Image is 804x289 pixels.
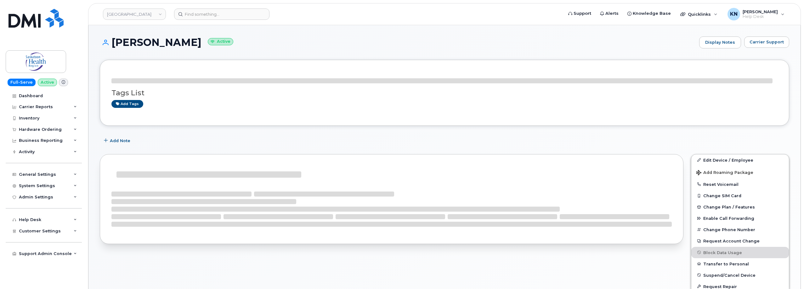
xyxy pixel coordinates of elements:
[703,205,755,209] span: Change Plan / Features
[691,224,789,235] button: Change Phone Number
[691,190,789,201] button: Change SIM Card
[703,273,756,277] span: Suspend/Cancel Device
[111,100,143,108] a: Add tags
[691,270,789,281] button: Suspend/Cancel Device
[699,36,741,48] a: Display Notes
[696,170,753,176] span: Add Roaming Package
[703,216,754,221] span: Enable Call Forwarding
[691,201,789,213] button: Change Plan / Features
[744,36,789,48] button: Carrier Support
[691,179,789,190] button: Reset Voicemail
[750,39,784,45] span: Carrier Support
[691,213,789,224] button: Enable Call Forwarding
[111,89,778,97] h3: Tags List
[691,154,789,166] a: Edit Device / Employee
[100,135,136,147] button: Add Note
[100,37,696,48] h1: [PERSON_NAME]
[691,235,789,247] button: Request Account Change
[110,138,130,144] span: Add Note
[208,38,233,45] small: Active
[691,166,789,179] button: Add Roaming Package
[691,247,789,258] button: Block Data Usage
[691,258,789,270] button: Transfer to Personal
